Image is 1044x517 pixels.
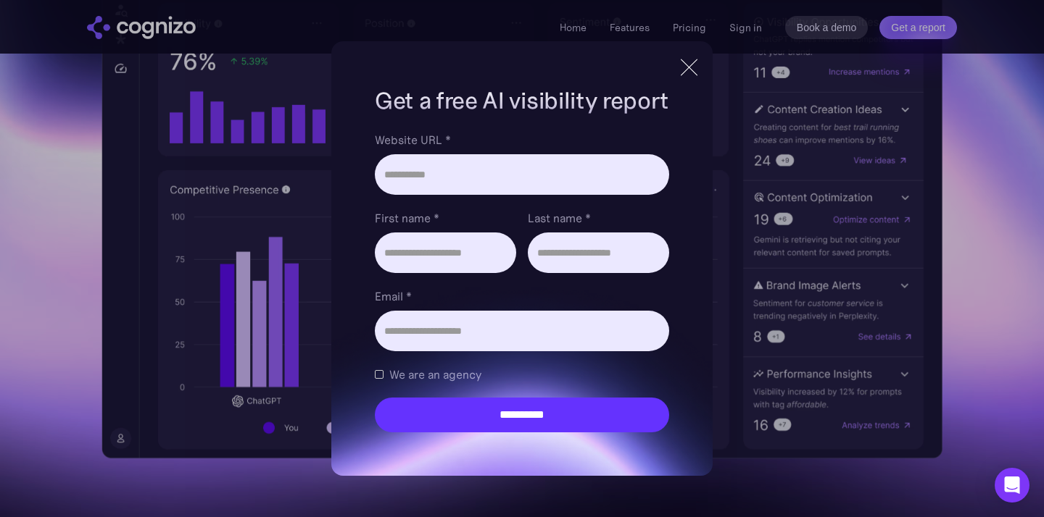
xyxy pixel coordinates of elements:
label: Email * [375,287,669,305]
label: First name * [375,209,516,227]
label: Last name * [528,209,669,227]
label: Website URL * [375,131,669,148]
div: Open Intercom Messenger [995,468,1029,503]
h1: Get a free AI visibility report [375,85,669,117]
form: Brand Report Form [375,131,669,432]
span: We are an agency [389,366,481,383]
